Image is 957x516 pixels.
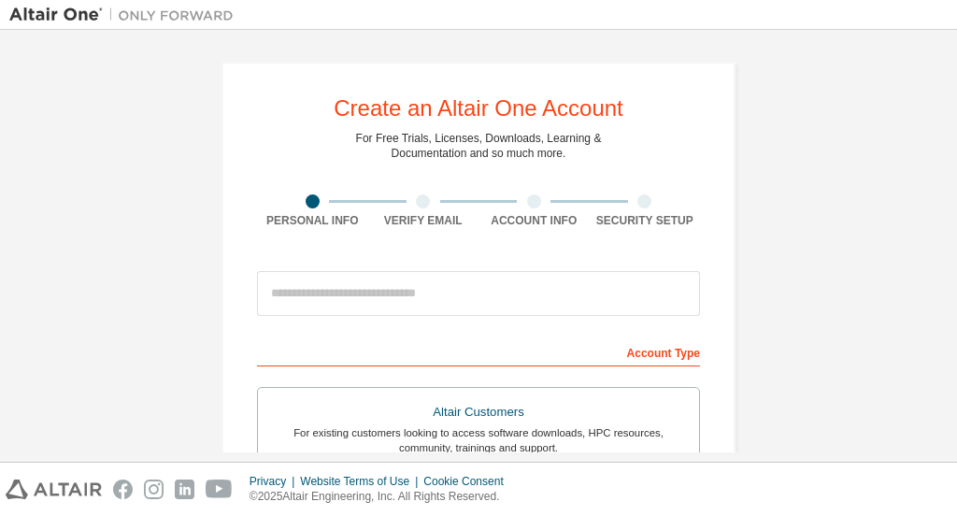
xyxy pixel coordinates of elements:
[590,213,701,228] div: Security Setup
[175,480,194,499] img: linkedin.svg
[368,213,479,228] div: Verify Email
[6,480,102,499] img: altair_logo.svg
[269,425,688,455] div: For existing customers looking to access software downloads, HPC resources, community, trainings ...
[356,131,602,161] div: For Free Trials, Licenses, Downloads, Learning & Documentation and so much more.
[206,480,233,499] img: youtube.svg
[257,213,368,228] div: Personal Info
[250,474,300,489] div: Privacy
[300,474,423,489] div: Website Terms of Use
[257,337,700,366] div: Account Type
[423,474,514,489] div: Cookie Consent
[334,97,623,120] div: Create an Altair One Account
[9,6,243,24] img: Altair One
[113,480,133,499] img: facebook.svg
[269,399,688,425] div: Altair Customers
[250,489,515,505] p: © 2025 Altair Engineering, Inc. All Rights Reserved.
[478,213,590,228] div: Account Info
[144,480,164,499] img: instagram.svg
